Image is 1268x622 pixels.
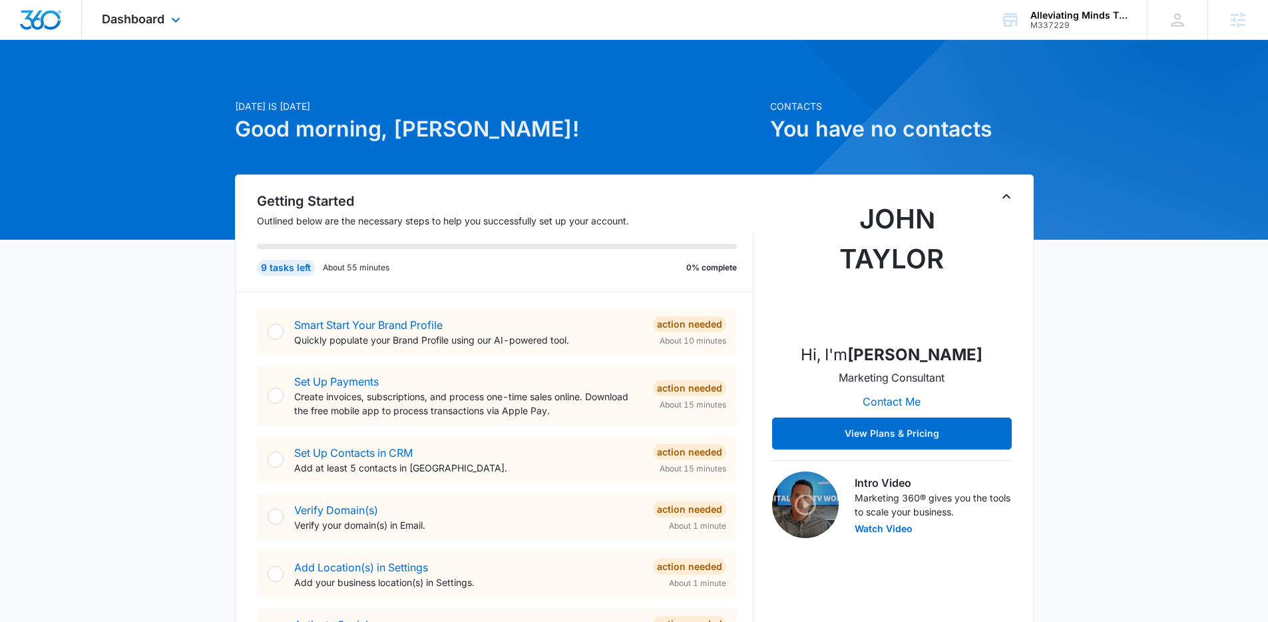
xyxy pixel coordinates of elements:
span: About 15 minutes [660,399,726,411]
button: Watch Video [855,524,913,533]
p: Create invoices, subscriptions, and process one-time sales online. Download the free mobile app t... [294,390,642,418]
div: Action Needed [653,444,726,460]
button: View Plans & Pricing [772,418,1012,450]
img: Intro Video [772,471,839,538]
p: Marketing Consultant [839,370,945,386]
a: Verify Domain(s) [294,503,378,517]
div: 9 tasks left [257,260,315,276]
h1: You have no contacts [770,113,1034,145]
div: Action Needed [653,380,726,396]
span: About 15 minutes [660,463,726,475]
a: Add Location(s) in Settings [294,561,428,574]
a: Smart Start Your Brand Profile [294,318,443,332]
div: account id [1030,21,1128,30]
h1: Good morning, [PERSON_NAME]! [235,113,762,145]
p: Marketing 360® gives you the tools to scale your business. [855,491,1012,519]
div: Action Needed [653,501,726,517]
img: John Taylor [825,199,958,332]
div: Action Needed [653,559,726,575]
span: Dashboard [102,12,164,26]
a: Set Up Contacts in CRM [294,446,413,460]
span: About 1 minute [669,520,726,532]
p: About 55 minutes [323,262,389,274]
strong: [PERSON_NAME] [847,345,982,364]
button: Toggle Collapse [998,188,1014,204]
p: Add at least 5 contacts in [GEOGRAPHIC_DATA]. [294,461,642,475]
h3: Intro Video [855,475,1012,491]
div: account name [1030,10,1128,21]
a: Set Up Payments [294,375,379,388]
p: Add your business location(s) in Settings. [294,575,642,589]
p: [DATE] is [DATE] [235,99,762,113]
p: Contacts [770,99,1034,113]
h2: Getting Started [257,191,753,211]
span: About 10 minutes [660,335,726,347]
p: Quickly populate your Brand Profile using our AI-powered tool. [294,333,642,347]
div: Action Needed [653,316,726,332]
p: Hi, I'm [801,343,982,367]
button: Contact Me [849,386,934,418]
span: About 1 minute [669,577,726,589]
p: Verify your domain(s) in Email. [294,518,642,532]
p: 0% complete [686,262,737,274]
p: Outlined below are the necessary steps to help you successfully set up your account. [257,214,753,228]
